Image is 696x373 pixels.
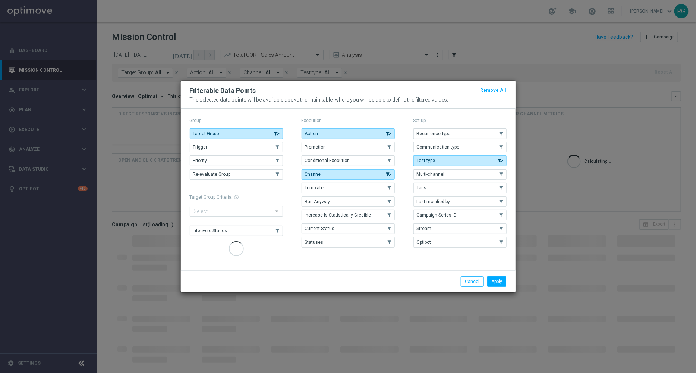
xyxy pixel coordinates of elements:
button: Last modified by [413,196,507,207]
span: Run Anyway [305,199,330,204]
button: Stream [413,223,507,234]
span: Target Group [193,131,219,136]
button: Run Anyway [302,196,395,207]
button: Multi-channel [413,169,507,180]
span: Priority [193,158,207,163]
button: Tags [413,183,507,193]
span: Promotion [305,144,326,150]
span: Statuses [305,240,324,245]
button: Template [302,183,395,193]
button: Channel [302,169,395,180]
span: Current Status [305,226,335,231]
button: Action [302,128,395,139]
button: Recurrence type [413,128,507,139]
span: Last modified by [417,199,450,204]
button: Test type [413,155,507,166]
span: Channel [305,172,322,177]
span: Re-evaluate Group [193,172,231,177]
p: Group [190,118,283,124]
span: Lifecycle Stages [193,228,227,233]
span: Multi-channel [417,172,445,177]
span: Tags [417,185,427,190]
button: Promotion [302,142,395,152]
span: Template [305,185,324,190]
h1: Target Group Criteria [190,195,283,200]
h2: Filterable Data Points [190,86,256,95]
p: Execution [302,118,395,124]
span: Campaign Series ID [417,212,457,218]
button: Optibot [413,237,507,248]
span: Stream [417,226,432,231]
span: Conditional Execution [305,158,350,163]
span: Communication type [417,144,460,150]
button: Communication type [413,142,507,152]
p: Set-up [413,118,507,124]
button: Current Status [302,223,395,234]
button: Priority [190,155,283,166]
button: Statuses [302,237,395,248]
button: Lifecycle Stages [190,226,283,236]
button: Target Group [190,128,283,139]
span: Test type [417,158,435,163]
button: Conditional Execution [302,155,395,166]
span: help_outline [234,195,239,200]
button: Remove All [480,86,507,94]
button: Campaign Series ID [413,210,507,220]
button: Cancel [461,276,484,287]
button: Re-evaluate Group [190,169,283,180]
span: Optibot [417,240,431,245]
button: Apply [487,276,506,287]
span: Trigger [193,144,208,150]
span: Increase Is Statistically Credible [305,212,371,218]
button: Increase Is Statistically Credible [302,210,395,220]
p: The selected data points will be available above the main table, where you will be able to define... [190,97,507,103]
span: Action [305,131,318,136]
span: Recurrence type [417,131,451,136]
button: Trigger [190,142,283,152]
